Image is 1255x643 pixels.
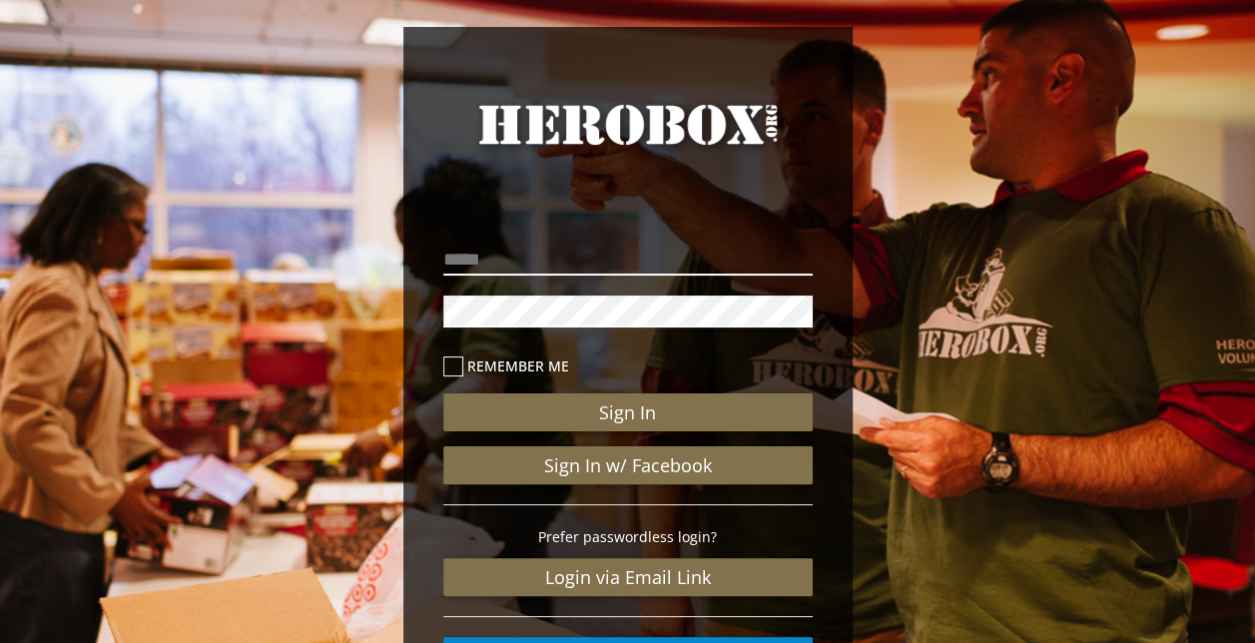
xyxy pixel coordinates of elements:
[443,97,813,189] a: HeroBox
[443,525,813,548] p: Prefer passwordless login?
[443,558,813,596] a: Login via Email Link
[443,393,813,431] button: Sign In
[443,446,813,484] a: Sign In w/ Facebook
[443,354,813,377] label: Remember me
